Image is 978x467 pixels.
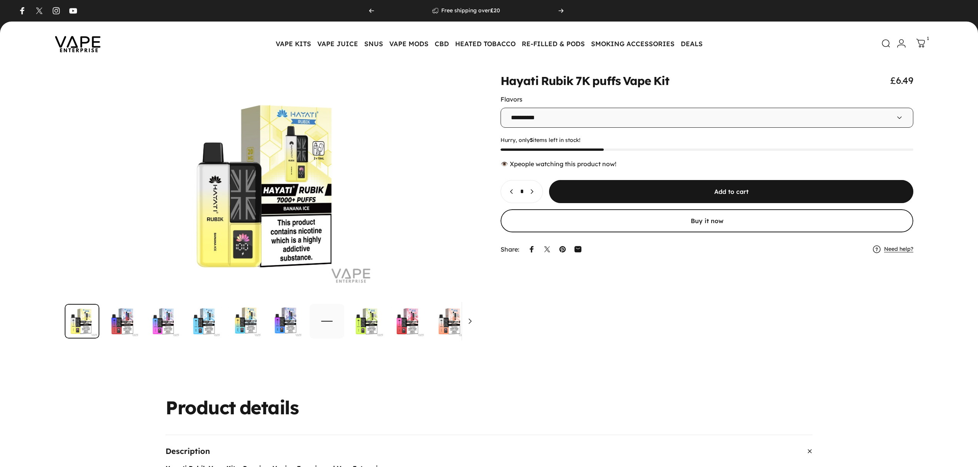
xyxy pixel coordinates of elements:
[146,304,181,339] img: Hayati Rubik Blue_Razz_GB
[927,35,929,42] cart-count: 1 item
[623,75,651,87] animate-element: Vape
[588,35,678,52] summary: SMOKING ACCESSORIES
[273,35,314,52] summary: VAPE KITS
[310,304,344,339] button: Go to item
[187,304,222,339] button: Go to item
[501,160,913,168] div: 👁️ people watching this product now!
[530,137,533,143] strong: 5
[432,35,452,52] summary: CBD
[519,35,588,52] summary: RE-FILLED & PODS
[501,246,519,252] p: Share:
[653,75,669,87] animate-element: Kit
[65,75,477,298] button: Open media 1 in modal
[391,304,426,339] button: Go to item
[386,35,432,52] summary: VAPE MODS
[473,304,507,339] button: Go to item
[525,180,543,203] button: Increase quantity for Hayati Rubik 7K puffs Vape Kit
[441,7,500,14] p: Free shipping over 20
[228,304,263,339] img: Hayati Rubik Blueberry_Cherry_Cranberry
[678,35,706,52] a: DEALS
[106,304,140,339] img: Hayati Rubik Blue_Razz_Cherry
[541,75,574,87] animate-element: Rubik
[166,447,210,455] span: Description
[473,304,507,339] img: Hayati Rubik Lemon Lime
[239,398,299,417] animate-element: details
[314,35,361,52] summary: VAPE JUICE
[592,75,621,87] animate-element: puffs
[432,304,467,339] button: Go to item
[350,304,385,339] img: Hayati Rubik Fresh_Mint
[43,25,112,62] img: Vape Enterprise
[269,304,303,339] button: Go to item
[166,398,236,417] animate-element: Product
[361,35,386,52] summary: SNUS
[228,304,263,339] button: Go to item
[884,246,913,253] a: Need help?
[65,75,477,339] media-gallery: Gallery Viewer
[65,304,99,339] button: Go to item
[501,75,539,87] animate-element: Hayati
[391,304,426,339] img: Hayati Rubik H_Bubba
[65,304,99,339] img: Hayati Rubik Banana_Ice
[501,180,519,203] button: Decrease quantity for Hayati Rubik 7K puffs Vape Kit
[452,35,519,52] summary: HEATED TOBACCO
[576,75,590,87] animate-element: 7K
[273,35,706,52] nav: Primary
[187,304,222,339] img: Hayati Rubik Blue_Sour_Raspberry
[106,304,140,339] button: Go to item
[501,209,913,232] button: Buy it now
[269,304,303,339] img: Hayati Rubik Blueberry_Raspberry
[490,7,494,14] strong: £
[146,304,181,339] button: Go to item
[432,304,467,339] img: Hayati Rubik Juicy Peach
[912,35,929,52] a: 1 item
[501,95,522,103] label: Flavors
[350,304,385,339] button: Go to item
[890,75,913,86] span: £6.49
[549,180,913,203] button: Add to cart
[501,137,913,144] span: Hurry, only items left in stock!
